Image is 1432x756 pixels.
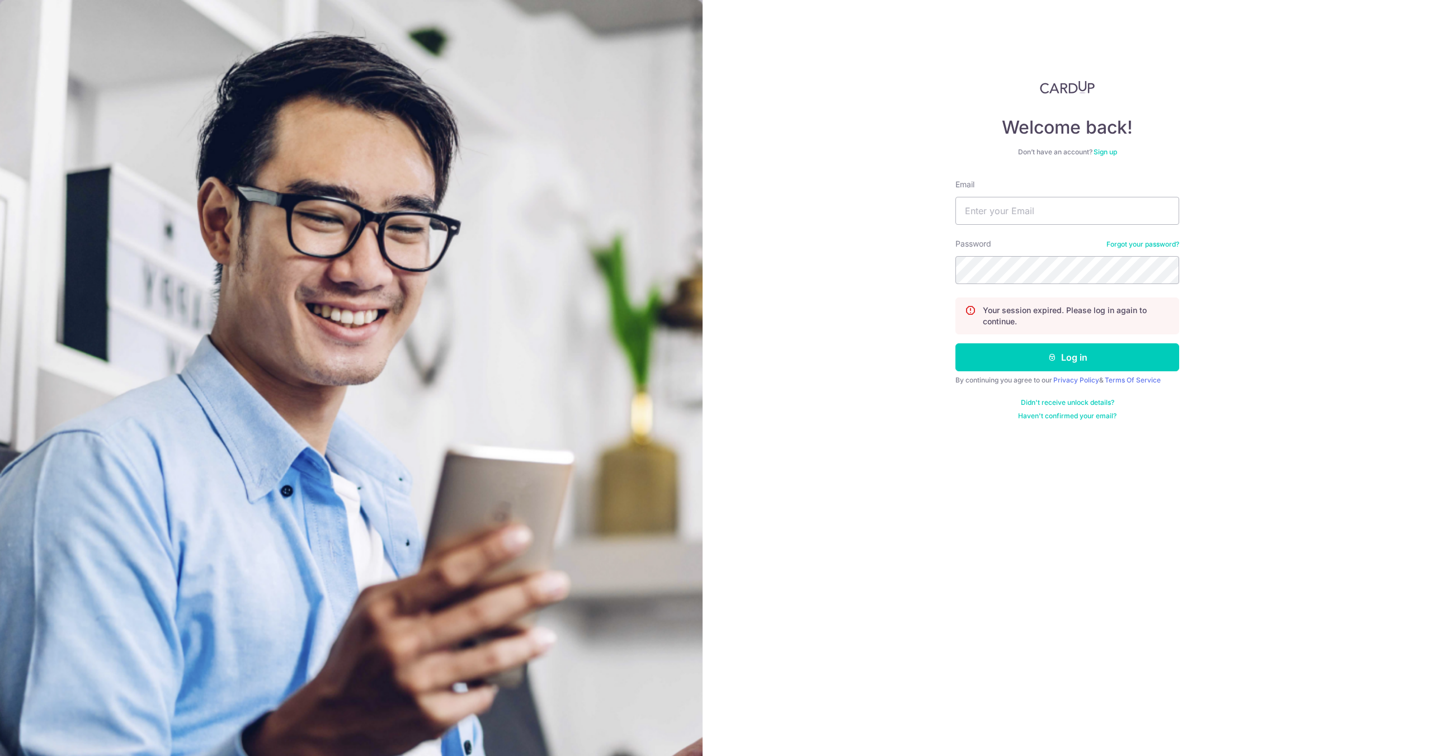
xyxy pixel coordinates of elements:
label: Email [955,179,974,190]
a: Didn't receive unlock details? [1021,398,1114,407]
h4: Welcome back! [955,116,1179,139]
a: Forgot your password? [1106,240,1179,249]
img: CardUp Logo [1040,81,1095,94]
a: Sign up [1094,148,1117,156]
label: Password [955,238,991,249]
a: Haven't confirmed your email? [1018,412,1117,420]
a: Privacy Policy [1053,376,1099,384]
p: Your session expired. Please log in again to continue. [983,305,1170,327]
div: Don’t have an account? [955,148,1179,157]
div: By continuing you agree to our & [955,376,1179,385]
button: Log in [955,343,1179,371]
a: Terms Of Service [1105,376,1161,384]
input: Enter your Email [955,197,1179,225]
